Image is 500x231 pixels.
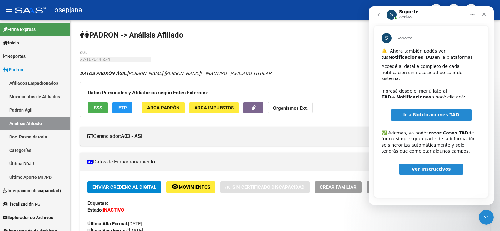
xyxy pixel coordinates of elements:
button: Organismos Ext. [268,102,313,113]
span: Firma Express [3,26,36,33]
span: SSS [94,105,102,111]
b: TAD→ Notificaciones [13,88,63,93]
mat-icon: menu [5,6,12,13]
span: Enviar Credencial Digital [92,184,156,190]
b: crear Casos TAD [60,124,100,129]
button: Sin Certificado Discapacidad [220,181,310,193]
div: Soporte dice… [5,19,120,199]
span: Integración (discapacidad) [3,187,61,194]
span: Explorador de Archivos [3,214,53,221]
button: Enviar Credencial Digital [87,181,161,193]
span: ARCA Impuestos [194,105,234,111]
strong: Estado: [87,207,103,213]
mat-expansion-panel-header: Gerenciador:A03 - ASI [80,127,490,146]
iframe: Intercom live chat [479,210,494,225]
i: | INACTIVO | [80,71,271,76]
button: SSS [88,102,108,113]
mat-icon: remove_red_eye [171,183,179,190]
div: ✅ Además, ya podés de forma simple: gran parte de la información se sincroniza automáticamente y ... [13,118,112,154]
span: [PERSON_NAME] [PERSON_NAME] [80,71,200,76]
div: Accedé al detalle completo de cada notificación sin necesidad de salir del sistema. ​ Ingresá des... [13,57,112,100]
strong: PADRON -> Análisis Afiliado [80,31,183,39]
a: Ir a Notificaciones TAD [22,103,103,114]
strong: Organismos Ext. [273,105,308,111]
div: 🔔 ¡Ahora también podés ver tus en la plataforma! [13,42,112,54]
span: Movimientos [179,184,210,190]
span: [DATE] [87,221,142,227]
mat-panel-title: Datos de Empadronamiento [87,158,475,165]
strong: DATOS PADRÓN ÁGIL: [80,71,127,76]
span: Reportes [3,53,26,60]
button: ARCA Impuestos [189,102,239,113]
div: ​ [13,172,112,184]
span: Ver Instructivos [43,160,82,165]
span: Sin Certificado Discapacidad [232,184,305,190]
span: Crear Familiar [320,184,357,190]
span: Padrón [3,66,23,73]
button: Crear Familiar [315,181,362,193]
strong: A03 - ASI [121,133,142,140]
strong: Etiquetas: [87,200,108,206]
button: ABM Rápido [367,181,405,193]
span: AFILIADO TITULAR [232,71,271,76]
span: Inicio [3,39,19,46]
span: FTP [118,105,127,111]
b: Notificaciones TAD [20,48,66,53]
mat-panel-title: Gerenciador: [87,133,475,140]
span: Fiscalización RG [3,201,41,208]
strong: Última Alta Formal: [87,221,128,227]
a: Ver Instructivos [30,158,94,169]
div: Profile image for Soporte [13,27,23,37]
button: Movimientos [166,181,215,193]
button: FTP [112,102,132,113]
iframe: Intercom live chat [369,6,494,205]
span: Ir a Notificaciones TAD [34,106,90,111]
button: ARCA Padrón [142,102,185,113]
span: Soporte [28,29,44,34]
span: ARCA Padrón [147,105,180,111]
h3: Datos Personales y Afiliatorios según Entes Externos: [88,88,442,97]
strong: INACTIVO [103,207,124,213]
span: - osepjana [49,3,82,17]
mat-expansion-panel-header: Datos de Empadronamiento [80,153,490,171]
